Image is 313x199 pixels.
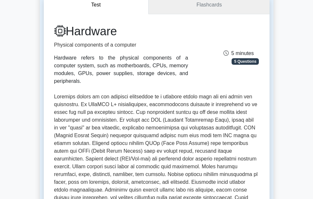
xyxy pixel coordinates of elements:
[223,50,254,56] span: 5 minutes
[54,24,188,39] h1: Hardware
[54,41,188,49] p: Physical components of a computer
[54,54,188,85] div: Hardware refers to the physical components of a computer system, such as motherboards, CPUs, memo...
[232,58,259,65] span: 5 Questions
